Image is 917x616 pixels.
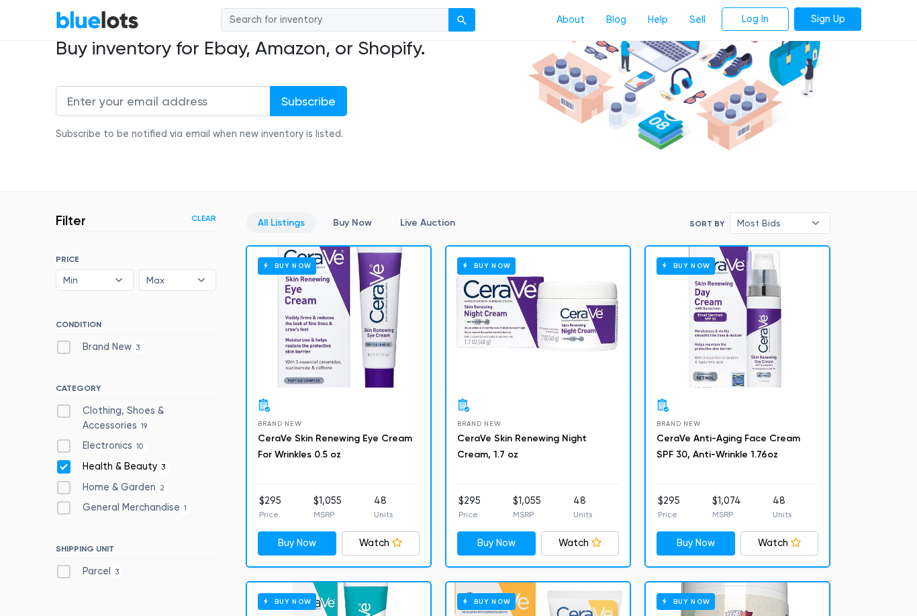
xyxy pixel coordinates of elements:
span: 3 [157,462,170,473]
span: 10 [132,442,148,453]
b: ▾ [105,270,133,290]
span: 19 [137,421,152,432]
p: Units [773,509,791,521]
a: Buy Now [646,247,829,388]
span: 1 [180,503,191,514]
a: Buy Now [258,531,336,556]
li: 48 [773,494,791,521]
a: Help [637,7,679,33]
span: 3 [111,567,124,578]
h6: Buy Now [258,257,316,274]
a: Buy Now [446,247,630,388]
h6: PRICE [56,255,216,264]
a: Buy Now [247,247,430,388]
a: Blog [595,7,637,33]
h6: CATEGORY [56,384,216,398]
p: Units [573,509,592,521]
a: Buy Now [457,531,536,556]
li: 48 [374,494,393,521]
h6: Buy Now [457,257,516,274]
label: Electronics [56,439,148,453]
p: Price [658,509,680,521]
label: General Merchandise [56,500,191,515]
label: Health & Beauty [56,459,170,474]
p: MSRP [712,509,741,521]
span: Max [146,270,191,290]
h6: CONDITION [56,320,216,335]
a: CeraVe Anti-Aging Face Cream SPF 30, Anti-Wrinkle 1.76oz [657,433,800,460]
li: $295 [658,494,680,521]
li: $1,055 [313,494,342,521]
li: $1,074 [712,494,741,521]
a: Live Auction [389,212,467,233]
h6: Buy Now [457,593,516,610]
span: 2 [156,483,169,494]
li: $295 [259,494,281,521]
p: MSRP [313,509,342,521]
label: Sort By [689,218,724,230]
span: Brand New [657,420,700,427]
b: ▾ [802,213,830,233]
a: BlueLots [56,10,139,30]
a: Watch [342,531,420,556]
li: $295 [458,494,481,521]
a: About [546,7,595,33]
h3: Filter [56,212,86,228]
span: Brand New [457,420,501,427]
a: Watch [541,531,620,556]
h2: Buy inventory for Ebay, Amazon, or Shopify. [56,37,523,60]
label: Brand New [56,340,144,355]
p: Price [259,509,281,521]
span: Most Bids [737,213,804,233]
p: MSRP [513,509,541,521]
a: CeraVe Skin Renewing Night Cream, 1.7 oz [457,433,587,460]
p: Price [458,509,481,521]
div: Subscribe to be notified via email when new inventory is listed. [56,127,347,142]
h6: Buy Now [657,593,715,610]
input: Search for inventory [221,8,449,32]
span: Brand New [258,420,301,427]
a: Sell [679,7,716,33]
h6: Buy Now [258,593,316,610]
label: Parcel [56,564,124,579]
a: Sign Up [794,7,861,32]
span: Min [63,270,107,290]
b: ▾ [187,270,215,290]
a: All Listings [246,212,316,233]
a: Log In [722,7,789,32]
p: Units [374,509,393,521]
li: $1,055 [513,494,541,521]
a: Clear [191,212,216,224]
a: CeraVe Skin Renewing Eye Cream For Wrinkles 0.5 oz [258,433,412,460]
a: Watch [740,531,819,556]
label: Home & Garden [56,480,169,495]
label: Clothing, Shoes & Accessories [56,404,216,433]
h6: SHIPPING UNIT [56,544,216,559]
a: Buy Now [322,212,383,233]
li: 48 [573,494,592,521]
a: Buy Now [657,531,735,556]
span: 3 [132,343,144,353]
input: Subscribe [270,86,347,116]
h6: Buy Now [657,257,715,274]
input: Enter your email address [56,86,271,116]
